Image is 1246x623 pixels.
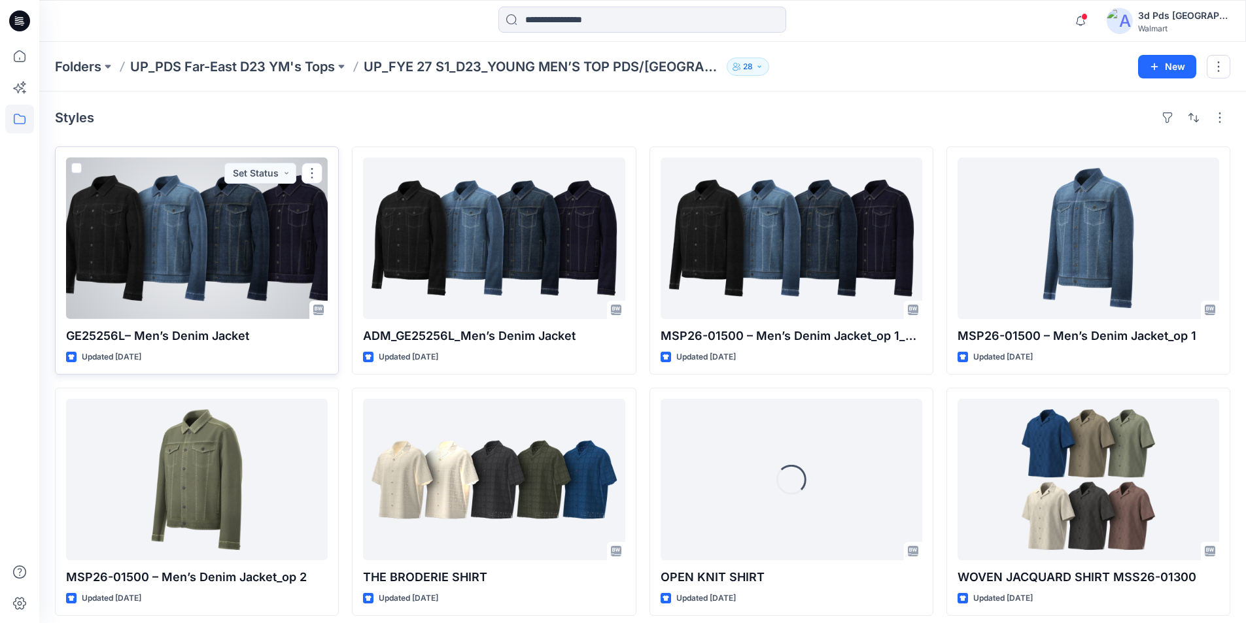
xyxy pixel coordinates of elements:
[363,158,625,319] a: ADM_GE25256L_Men’s Denim Jacket
[130,58,335,76] a: UP_PDS Far-East D23 YM's Tops
[1138,24,1230,33] div: Walmart
[661,568,922,586] p: OPEN KNIT SHIRT
[363,568,625,586] p: THE BRODERIE SHIRT
[66,568,328,586] p: MSP26-01500 – Men’s Denim Jacket_op 2
[676,592,736,605] p: Updated [DATE]
[66,327,328,345] p: GE25256L– Men’s Denim Jacket
[363,327,625,345] p: ADM_GE25256L_Men’s Denim Jacket
[82,350,141,364] p: Updated [DATE]
[958,158,1219,319] a: MSP26-01500 – Men’s Denim Jacket_op 1
[973,350,1033,364] p: Updated [DATE]
[661,327,922,345] p: MSP26-01500 – Men’s Denim Jacket_op 1_RECOLOR
[1107,8,1133,34] img: avatar
[1138,55,1196,78] button: New
[661,158,922,319] a: MSP26-01500 – Men’s Denim Jacket_op 1_RECOLOR
[55,110,94,126] h4: Styles
[364,58,721,76] p: UP_FYE 27 S1_D23_YOUNG MEN’S TOP PDS/[GEOGRAPHIC_DATA]
[958,568,1219,586] p: WOVEN JACQUARD SHIRT MSS26-01300
[379,592,438,605] p: Updated [DATE]
[66,158,328,319] a: GE25256L– Men’s Denim Jacket
[743,59,753,74] p: 28
[727,58,769,76] button: 28
[958,399,1219,560] a: WOVEN JACQUARD SHIRT MSS26-01300
[66,399,328,560] a: MSP26-01500 – Men’s Denim Jacket_op 2
[379,350,438,364] p: Updated [DATE]
[1138,8,1230,24] div: 3d Pds [GEOGRAPHIC_DATA]
[363,399,625,560] a: THE BRODERIE SHIRT
[676,350,736,364] p: Updated [DATE]
[973,592,1033,605] p: Updated [DATE]
[958,327,1219,345] p: MSP26-01500 – Men’s Denim Jacket_op 1
[82,592,141,605] p: Updated [DATE]
[55,58,101,76] a: Folders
